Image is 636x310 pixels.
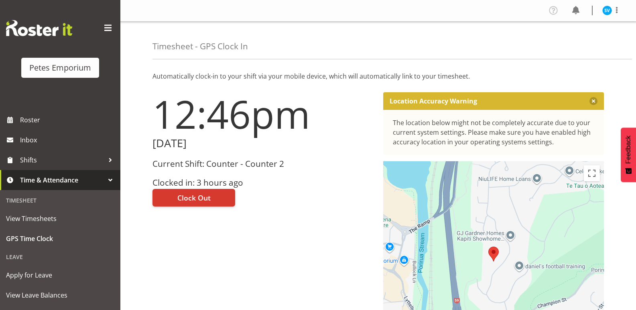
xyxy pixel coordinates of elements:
[2,285,118,305] a: View Leave Balances
[2,229,118,249] a: GPS Time Clock
[6,213,114,225] span: View Timesheets
[621,128,636,182] button: Feedback - Show survey
[20,174,104,186] span: Time & Attendance
[390,97,477,105] p: Location Accuracy Warning
[20,134,116,146] span: Inbox
[589,97,597,105] button: Close message
[2,249,118,265] div: Leave
[152,92,374,136] h1: 12:46pm
[29,62,91,74] div: Petes Emporium
[20,154,104,166] span: Shifts
[2,209,118,229] a: View Timesheets
[393,118,595,147] div: The location below might not be completely accurate due to your current system settings. Please m...
[152,42,248,51] h4: Timesheet - GPS Clock In
[6,233,114,245] span: GPS Time Clock
[152,71,604,81] p: Automatically clock-in to your shift via your mobile device, which will automatically link to you...
[625,136,632,164] span: Feedback
[2,265,118,285] a: Apply for Leave
[6,269,114,281] span: Apply for Leave
[6,20,72,36] img: Rosterit website logo
[584,165,600,181] button: Toggle fullscreen view
[6,289,114,301] span: View Leave Balances
[152,137,374,150] h2: [DATE]
[2,192,118,209] div: Timesheet
[20,114,116,126] span: Roster
[152,159,374,168] h3: Current Shift: Counter - Counter 2
[152,178,374,187] h3: Clocked in: 3 hours ago
[177,192,211,203] span: Clock Out
[152,189,235,207] button: Clock Out
[602,6,612,15] img: sasha-vandervalk6911.jpg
